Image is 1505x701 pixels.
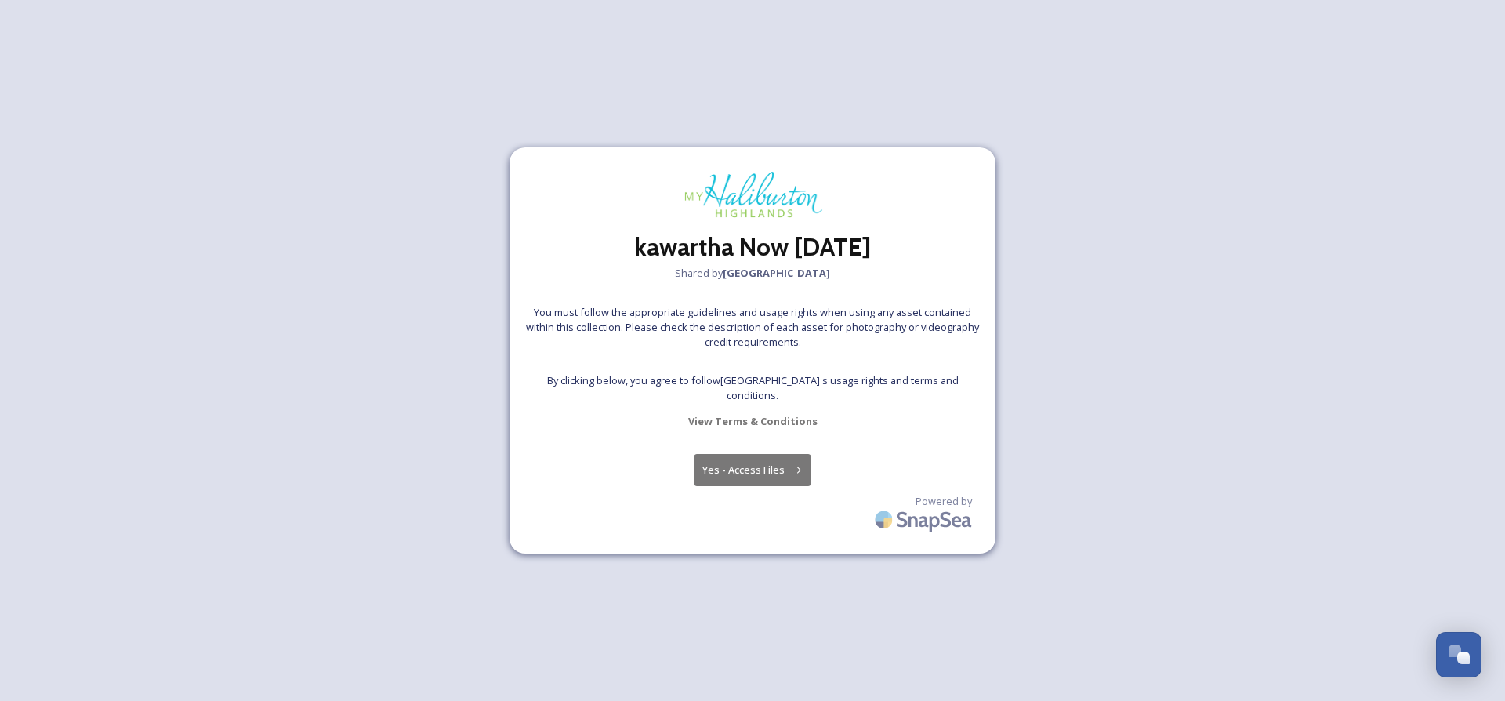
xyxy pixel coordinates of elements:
span: By clicking below, you agree to follow [GEOGRAPHIC_DATA] 's usage rights and terms and conditions. [525,373,980,403]
h2: kawartha Now [DATE] [634,228,871,266]
a: View Terms & Conditions [688,412,818,430]
span: Powered by [916,494,972,509]
img: SnapSea Logo [870,501,980,538]
strong: View Terms & Conditions [688,414,818,428]
button: Yes - Access Files [694,454,811,486]
strong: [GEOGRAPHIC_DATA] [723,266,830,280]
img: MYHH_Colour.png [674,163,831,228]
span: Shared by [675,266,830,281]
button: Open Chat [1436,632,1481,677]
span: You must follow the appropriate guidelines and usage rights when using any asset contained within... [525,305,980,350]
